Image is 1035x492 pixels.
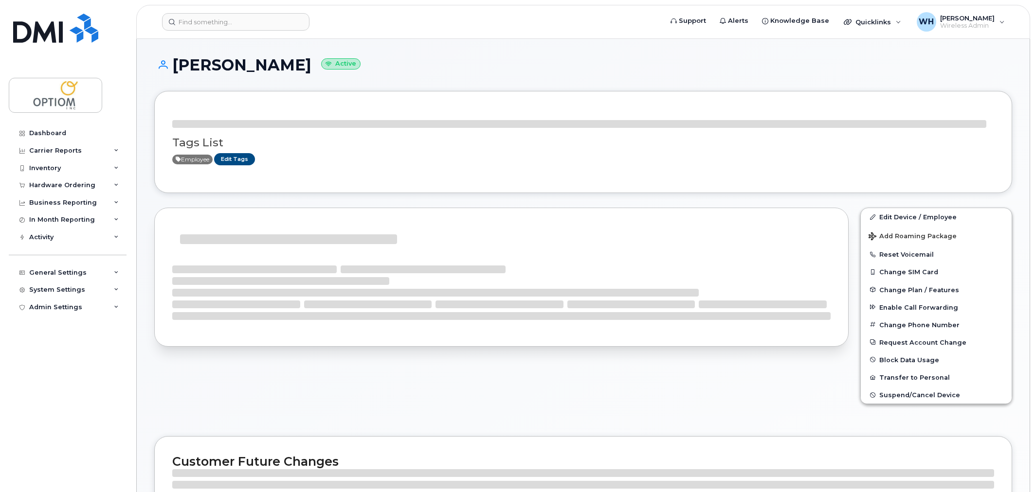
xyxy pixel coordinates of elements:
button: Change Plan / Features [861,281,1012,299]
button: Suspend/Cancel Device [861,386,1012,404]
button: Reset Voicemail [861,246,1012,263]
button: Change Phone Number [861,316,1012,334]
button: Request Account Change [861,334,1012,351]
span: Enable Call Forwarding [879,303,958,311]
a: Edit Tags [214,153,255,165]
span: Add Roaming Package [869,232,957,242]
button: Block Data Usage [861,351,1012,369]
button: Change SIM Card [861,263,1012,281]
a: Edit Device / Employee [861,208,1012,226]
small: Active [321,58,361,70]
button: Enable Call Forwarding [861,299,1012,316]
h2: Customer Future Changes [172,454,994,469]
span: Change Plan / Features [879,286,959,293]
span: Active [172,155,213,164]
h3: Tags List [172,137,994,149]
button: Add Roaming Package [861,226,1012,246]
button: Transfer to Personal [861,369,1012,386]
h1: [PERSON_NAME] [154,56,1012,73]
span: Suspend/Cancel Device [879,391,960,399]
